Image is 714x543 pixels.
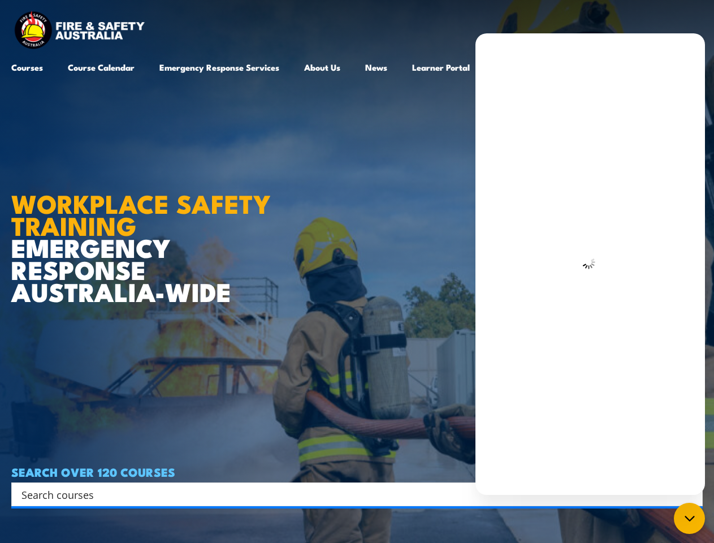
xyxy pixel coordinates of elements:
a: News [365,54,387,81]
a: About Us [304,54,340,81]
a: Courses [11,54,43,81]
a: Emergency Response Services [159,54,279,81]
a: Learner Portal [412,54,470,81]
a: Course Calendar [68,54,135,81]
button: chat-button [674,503,705,534]
h1: EMERGENCY RESPONSE AUSTRALIA-WIDE [11,163,288,303]
h4: SEARCH OVER 120 COURSES [11,466,703,478]
input: Search input [21,486,678,503]
form: Search form [24,486,680,502]
strong: WORKPLACE SAFETY TRAINING [11,183,271,244]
